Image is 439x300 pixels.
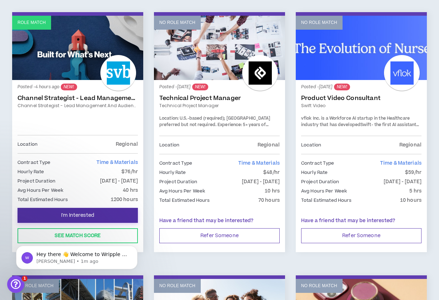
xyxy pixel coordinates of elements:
span: Time & Materials [238,160,280,167]
p: How can we help? [14,75,129,87]
div: Send us a messageWe typically reply in a few hours [7,96,136,123]
p: Have a friend that may be interested? [159,217,280,225]
p: Contract Type [159,159,193,167]
p: Location [18,140,38,148]
span: Time & Materials [96,159,138,166]
a: Channel Strategist - Lead Management and Audience [18,102,138,109]
p: [DATE] - [DATE] [100,177,138,185]
div: We typically reply in a few hours [15,110,119,117]
p: No Role Match [301,19,337,26]
a: Role Match [12,16,143,80]
span: Time & Materials [380,160,421,167]
button: Refer Someone [159,228,280,243]
p: Avg Hours Per Week [301,187,347,195]
span: 1 [22,276,28,281]
span: Home [16,241,32,246]
span: I'm Interested [61,212,94,219]
p: Location [159,141,179,149]
p: Total Estimated Hours [159,196,210,204]
p: 10 hours [400,196,421,204]
span: Experience: [218,122,242,128]
p: Posted - [DATE] [159,84,280,90]
div: Send us a message [15,102,119,110]
p: Avg Hours Per Week [18,186,63,194]
sup: NEW! [334,84,350,90]
a: No Role Match [154,16,285,80]
p: Project Duration [301,178,339,186]
p: Role Match [18,19,46,26]
p: Hourly Rate [159,169,186,176]
p: Regional [399,141,421,149]
p: Hourly Rate [301,169,328,176]
p: 5 hrs [409,187,421,195]
span: Location: [159,115,179,121]
sup: NEW! [61,84,77,90]
p: No Role Match [18,282,54,289]
a: Product Video Consultant [301,95,421,102]
p: 70 hours [258,196,280,204]
a: Technical Project Manager [159,102,280,109]
p: 40 hrs [123,186,138,194]
img: Profile image for Morgan [112,11,126,26]
p: Avg Hours Per Week [159,187,205,195]
p: Posted - 4 hours ago [18,84,138,90]
a: Swift video [301,102,421,109]
p: Posted - [DATE] [301,84,421,90]
a: Channel Strategist - Lead Management and Audience [18,95,138,102]
a: No Role Match [296,16,427,80]
p: No Role Match [159,19,195,26]
span: vflok Inc. is a Workforce AI startup in the Healthcare industry that has developed [301,115,410,128]
p: Regional [258,141,280,149]
button: Refer Someone [301,228,421,243]
p: 1200 hours [111,196,138,204]
p: Contract Type [18,159,51,166]
span: Help [113,241,125,246]
img: logo [14,14,27,25]
p: Project Duration [159,178,197,186]
p: [DATE] - [DATE] [242,178,280,186]
button: Help [95,223,143,251]
span: U.S.-based (required); [GEOGRAPHIC_DATA] preferred but not required. [159,115,270,128]
p: $59/hr [405,169,421,176]
iframe: Intercom notifications message [5,231,148,281]
p: $76/hr [121,168,138,176]
p: Have a friend that may be interested? [301,217,421,225]
button: Messages [48,223,95,251]
p: No Role Match [159,282,195,289]
p: Project Duration [18,177,55,185]
p: No Role Match [301,282,337,289]
a: Technical Project Manager [159,95,280,102]
p: Total Estimated Hours [301,196,352,204]
sup: NEW! [192,84,208,90]
p: Hourly Rate [18,168,44,176]
p: $48/hr [263,169,280,176]
p: Total Estimated Hours [18,196,68,204]
p: Regional [116,140,138,148]
a: Swift [360,122,371,128]
button: See Match Score [18,228,138,243]
p: 10 hrs [265,187,280,195]
button: I'm Interested [18,208,138,223]
p: Contract Type [301,159,334,167]
p: [DATE] - [DATE] [384,178,421,186]
p: Location [301,141,321,149]
p: Hi [PERSON_NAME] ! [14,51,129,75]
iframe: Intercom live chat [7,276,24,293]
span: Messages [59,241,84,246]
